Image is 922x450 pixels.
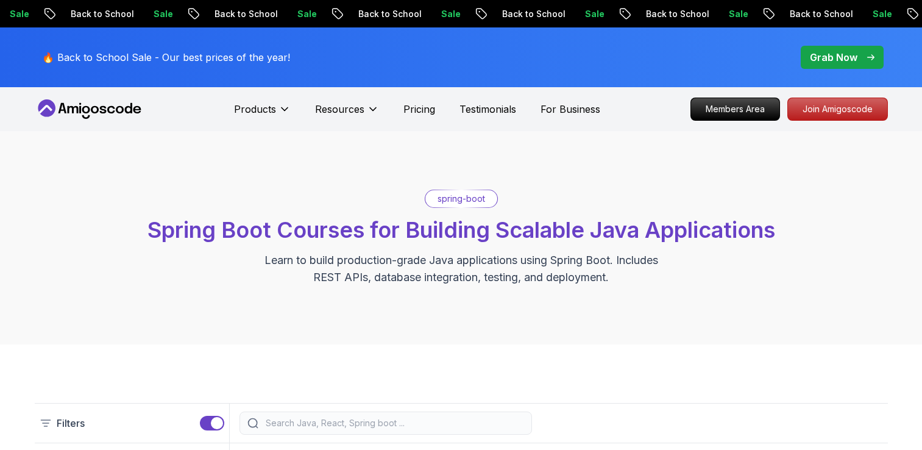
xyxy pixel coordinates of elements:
[459,102,516,116] a: Testimonials
[691,98,779,120] p: Members Area
[315,102,379,126] button: Resources
[315,102,364,116] p: Resources
[234,102,276,116] p: Products
[190,8,273,20] p: Back to School
[787,98,888,121] a: Join Amigoscode
[541,102,600,116] a: For Business
[704,8,743,20] p: Sale
[810,50,857,65] p: Grab Now
[478,8,561,20] p: Back to School
[417,8,456,20] p: Sale
[273,8,312,20] p: Sale
[765,8,848,20] p: Back to School
[561,8,600,20] p: Sale
[57,416,85,430] p: Filters
[690,98,780,121] a: Members Area
[438,193,485,205] p: spring-boot
[46,8,129,20] p: Back to School
[129,8,168,20] p: Sale
[263,417,524,429] input: Search Java, React, Spring boot ...
[334,8,417,20] p: Back to School
[848,8,887,20] p: Sale
[622,8,704,20] p: Back to School
[403,102,435,116] a: Pricing
[788,98,887,120] p: Join Amigoscode
[234,102,291,126] button: Products
[257,252,666,286] p: Learn to build production-grade Java applications using Spring Boot. Includes REST APIs, database...
[147,216,775,243] span: Spring Boot Courses for Building Scalable Java Applications
[42,50,290,65] p: 🔥 Back to School Sale - Our best prices of the year!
